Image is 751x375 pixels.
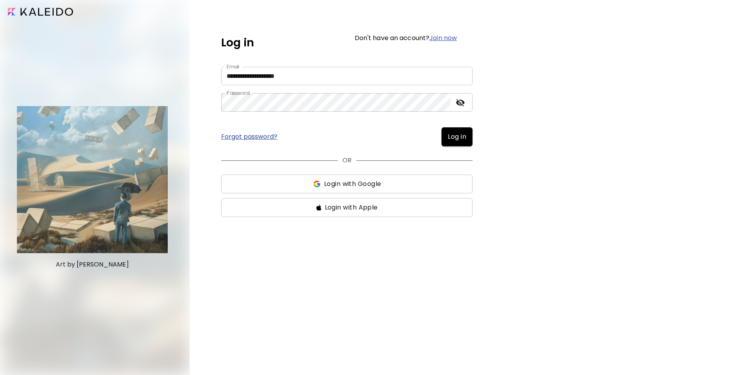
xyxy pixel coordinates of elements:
p: OR [343,156,352,165]
button: Log in [441,127,473,146]
img: ss [316,204,322,211]
h6: Don't have an account? [355,35,457,41]
h5: Log in [221,35,254,51]
span: Login with Google [324,179,381,189]
span: Login with Apple [325,203,378,212]
a: Forgot password? [221,134,277,140]
a: Join now [429,33,457,42]
img: ss [313,180,321,188]
span: Log in [448,132,466,142]
button: toggle password visibility [454,96,467,109]
button: ssLogin with Google [221,175,473,193]
button: ssLogin with Apple [221,198,473,217]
